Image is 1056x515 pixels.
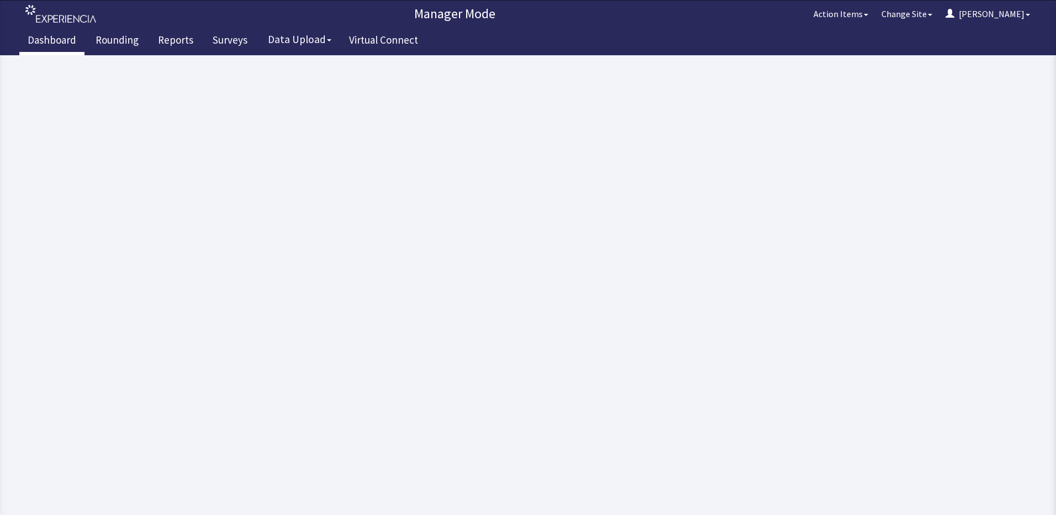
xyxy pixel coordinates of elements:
[87,28,147,55] a: Rounding
[807,3,875,25] button: Action Items
[939,3,1037,25] button: [PERSON_NAME]
[204,28,256,55] a: Surveys
[341,28,426,55] a: Virtual Connect
[875,3,939,25] button: Change Site
[25,5,96,23] img: experiencia_logo.png
[150,28,202,55] a: Reports
[19,28,85,55] a: Dashboard
[261,29,338,50] button: Data Upload
[102,5,807,23] p: Manager Mode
